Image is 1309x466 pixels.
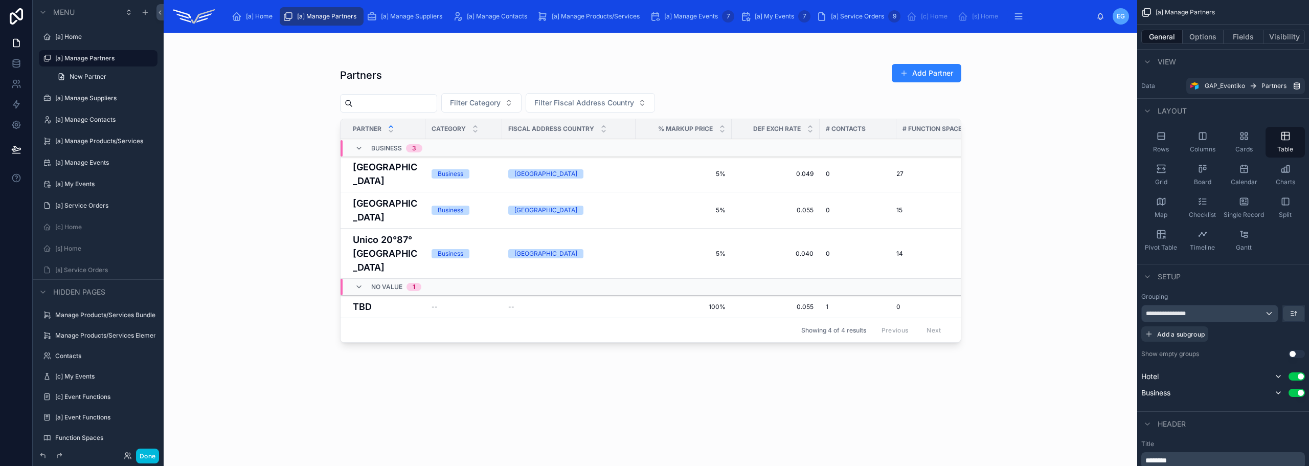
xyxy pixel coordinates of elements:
div: 7 [722,10,734,23]
span: [a] Manage Products/Services [552,12,640,20]
div: 7 [798,10,810,23]
label: [s] Home [55,245,151,253]
button: Gantt [1224,225,1263,256]
label: [a] Manage Contacts [55,116,151,124]
button: Fields [1224,30,1265,44]
span: Board [1194,178,1211,186]
label: Function Spaces [55,434,151,442]
span: Menu [53,7,75,17]
button: Done [136,449,159,463]
button: Split [1266,192,1305,223]
a: [c] Home [904,7,955,26]
div: 3 [412,144,416,152]
span: Add a subgroup [1157,330,1205,338]
button: Board [1183,160,1222,190]
button: Add a subgroup [1141,326,1208,342]
label: [c] Event Functions [55,393,151,401]
img: Airtable Logo [1190,82,1199,90]
span: No value [371,283,402,291]
a: [a] Home [229,7,280,26]
label: [a] Manage Products/Services [55,137,151,145]
a: Manage Products/Services Bundle [55,311,155,319]
span: [s] Home [972,12,998,20]
a: [a] Home [55,33,151,41]
button: Rows [1141,127,1181,158]
a: [a] Service Orders9 [814,7,904,26]
button: Options [1183,30,1224,44]
span: EG [1117,12,1125,20]
span: Partner [353,125,381,133]
span: # Function Spaces [902,125,966,133]
button: Table [1266,127,1305,158]
button: Timeline [1183,225,1222,256]
span: Columns [1190,145,1215,153]
span: Single Record [1224,211,1264,219]
button: Map [1141,192,1181,223]
button: Single Record [1224,192,1263,223]
label: [c] My Events [55,372,151,381]
span: FISCAL ADDRESS COUNTRY [508,125,594,133]
span: [a] Manage Suppliers [381,12,442,20]
span: New Partner [70,73,106,81]
label: [a] Manage Events [55,159,151,167]
span: Layout [1158,106,1187,116]
a: Manage Products/Services Element [55,331,155,340]
span: GAP_Eventiko [1205,82,1245,90]
span: Hidden pages [53,287,105,297]
span: Partners [1261,82,1287,90]
span: Charts [1276,178,1295,186]
span: Def Exch Rate [753,125,801,133]
span: [c] Home [921,12,947,20]
span: [a] Manage Partners [1156,8,1215,16]
span: [a] Home [246,12,273,20]
button: Checklist [1183,192,1222,223]
a: [a] Manage Partners [55,54,151,62]
span: Gantt [1236,243,1252,252]
a: [a] Service Orders [55,202,151,210]
div: 9 [888,10,900,23]
span: Rows [1153,145,1169,153]
span: [a] My Events [755,12,794,20]
label: [c] Home [55,223,151,231]
button: Charts [1266,160,1305,190]
span: % Markup Price [658,125,713,133]
span: [a] Manage Partners [297,12,356,20]
div: scrollable content [224,5,1096,28]
a: [a] My Events [55,180,151,188]
span: Table [1277,145,1293,153]
div: 1 [413,283,415,291]
span: Map [1155,211,1167,219]
span: Pivot Table [1145,243,1177,252]
label: Grouping [1141,293,1168,301]
label: Data [1141,82,1182,90]
span: Cards [1235,145,1253,153]
button: Visibility [1264,30,1305,44]
button: Grid [1141,160,1181,190]
span: Business [1141,388,1170,398]
button: Cards [1224,127,1263,158]
a: [s] Service Orders [55,266,151,274]
span: Calendar [1231,178,1257,186]
span: Checklist [1189,211,1216,219]
button: Pivot Table [1141,225,1181,256]
a: [a] Manage Events7 [647,7,737,26]
img: App logo [172,8,216,25]
span: Header [1158,419,1186,429]
a: [a] Manage Suppliers [55,94,151,102]
a: Contacts [55,352,151,360]
a: [a] My Events7 [737,7,814,26]
span: Business [371,144,402,152]
a: GAP_EventikoPartners [1186,78,1305,94]
a: [a] Manage Suppliers [364,7,449,26]
button: Columns [1183,127,1222,158]
span: Timeline [1190,243,1215,252]
span: [a] Service Orders [831,12,884,20]
label: [a] Event Functions [55,413,151,421]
